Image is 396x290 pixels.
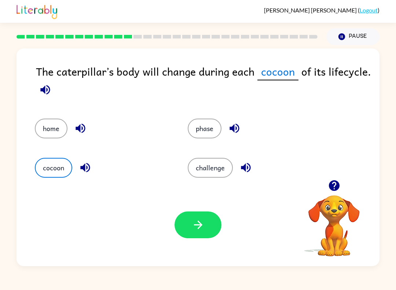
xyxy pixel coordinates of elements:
[35,158,72,178] button: cocoon
[36,63,379,104] div: The caterpillar’s body will change during each of its lifecycle.
[188,119,221,138] button: phase
[35,119,67,138] button: home
[16,3,57,19] img: Literably
[297,184,371,257] video: Your browser must support playing .mp4 files to use Literably. Please try using another browser.
[264,7,379,14] div: ( )
[188,158,233,178] button: challenge
[257,63,298,80] span: cocoon
[326,28,379,45] button: Pause
[360,7,378,14] a: Logout
[264,7,358,14] span: [PERSON_NAME] [PERSON_NAME]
